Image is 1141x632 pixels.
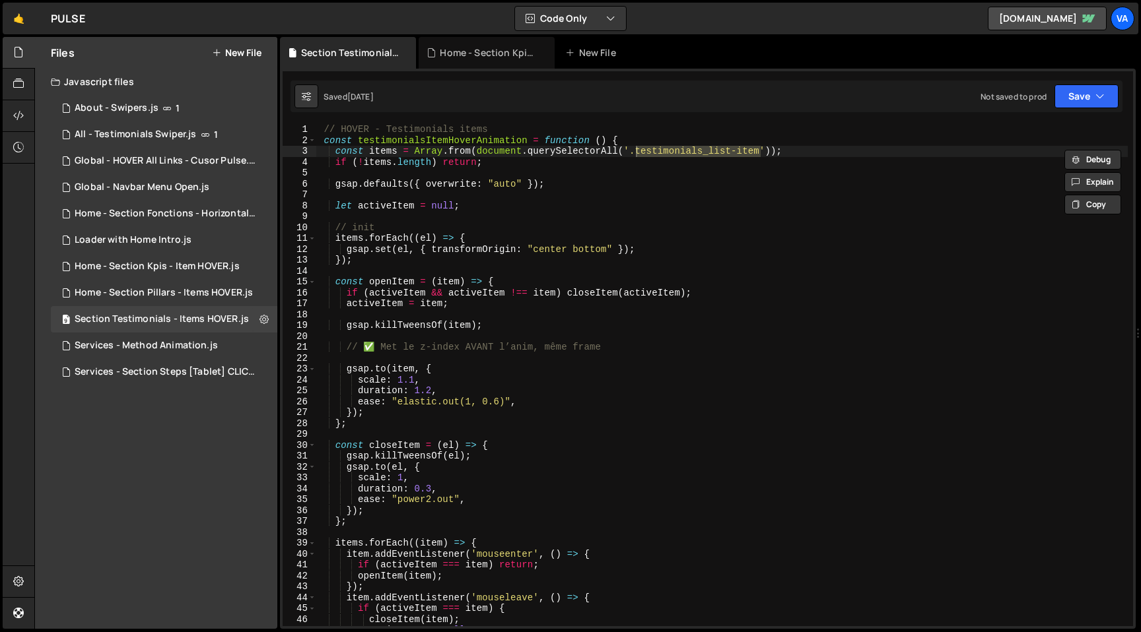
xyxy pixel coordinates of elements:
div: 14 [283,266,316,277]
div: 21 [283,342,316,353]
div: 35 [283,494,316,505]
div: 38 [283,527,316,538]
div: Loader with Home Intro.js [75,234,191,246]
div: 3 [283,146,316,157]
div: 11 [283,233,316,244]
div: 17 [283,298,316,309]
div: 39 [283,538,316,549]
button: Debug [1064,150,1121,170]
a: Va [1111,7,1134,30]
div: 31 [283,451,316,462]
div: 16253/43838.js [51,95,277,121]
div: 41 [283,559,316,571]
div: [DATE] [347,91,374,102]
div: 16 [283,288,316,299]
div: New File [565,46,621,59]
div: 16253/44426.js [51,174,277,201]
div: 20 [283,331,316,342]
div: 34 [283,484,316,495]
div: 16253/45790.js [51,359,282,385]
div: 16253/45676.js [51,148,282,174]
div: Section Testimonials - Items HOVER.js [301,46,400,59]
div: 29 [283,429,316,440]
div: 2 [283,135,316,146]
div: 37 [283,516,316,527]
div: 40 [283,549,316,560]
div: Global - HOVER All Links - Cusor Pulse.js [75,155,257,167]
div: Javascript files [35,69,277,95]
div: Home - Section Kpis - Item HOVER.js [51,253,277,280]
div: 27 [283,407,316,418]
div: 45 [283,603,316,614]
div: 13 [283,255,316,266]
div: 22 [283,353,316,364]
div: 8 [283,201,316,212]
div: 36 [283,505,316,517]
button: New File [212,47,261,58]
div: Home - Section Pillars - Items HOVER.js [51,280,278,306]
div: 19 [283,320,316,331]
div: 46 [283,614,316,625]
div: 42 [283,571,316,582]
div: Services - Method Animation.js [75,340,218,352]
div: 24 [283,375,316,386]
div: 23 [283,363,316,375]
div: 6 [283,179,316,190]
div: 16253/45820.js [51,201,282,227]
div: 30 [283,440,316,451]
div: PULSE [51,11,85,26]
div: Section Testimonials - Items HOVER.js [75,313,249,325]
button: Copy [1064,195,1121,214]
div: 25 [283,385,316,396]
div: 16253/45780.js [51,121,277,148]
div: 44 [283,592,316,604]
span: 9 [62,315,70,326]
div: 16253/45325.js [51,306,277,332]
a: 🤙 [3,3,35,34]
div: Home - Section Pillars - Items HOVER.js [75,287,253,299]
span: 1 [176,103,180,113]
div: 26 [283,396,316,408]
div: 10 [283,222,316,234]
div: 5 [283,168,316,179]
div: About - Swipers.js [75,102,158,114]
span: 1 [214,129,218,140]
div: 4 [283,157,316,168]
div: Global - Navbar Menu Open.js [75,181,209,193]
button: Explain [1064,172,1121,192]
div: Home - Section Kpis - Item HOVER.js [75,261,240,272]
div: Services - Section Steps [Tablet] CLICK.js [75,366,257,378]
div: 12 [283,244,316,255]
div: 32 [283,462,316,473]
div: 9 [283,211,316,222]
div: 15 [283,276,316,288]
div: Home - Section Fonctions - Horizontal scroll.js [75,208,257,220]
a: [DOMAIN_NAME] [988,7,1107,30]
div: 18 [283,309,316,321]
div: 7 [283,189,316,201]
div: All - Testimonials Swiper.js [75,129,196,141]
div: 43 [283,581,316,592]
div: 16253/44878.js [51,332,277,359]
button: Code Only [515,7,626,30]
div: 1 [283,124,316,135]
h2: Files [51,46,75,60]
div: Not saved to prod [981,91,1047,102]
button: Save [1055,84,1119,108]
div: 28 [283,418,316,429]
div: Saved [324,91,374,102]
div: Home - Section Kpis - Item HOVER.js [440,46,539,59]
div: 16253/45227.js [51,227,277,253]
div: 33 [283,472,316,484]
